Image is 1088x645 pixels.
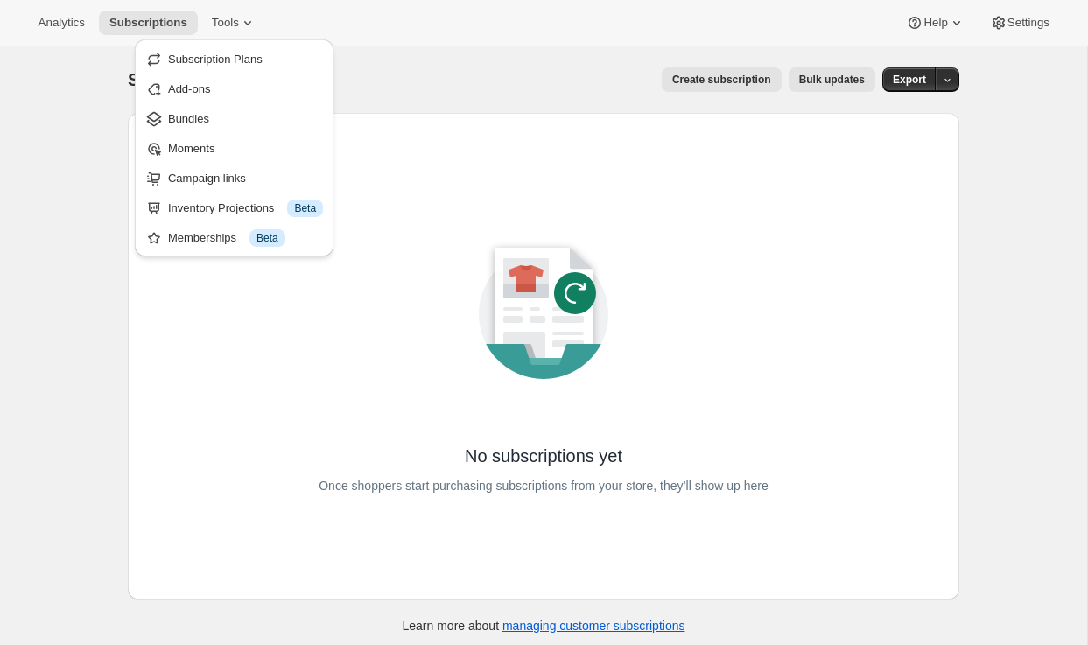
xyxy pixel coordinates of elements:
[1007,16,1049,30] span: Settings
[168,172,246,185] span: Campaign links
[99,11,198,35] button: Subscriptions
[140,134,328,162] button: Moments
[893,73,926,87] span: Export
[895,11,975,35] button: Help
[109,16,187,30] span: Subscriptions
[140,45,328,73] button: Subscription Plans
[256,231,278,245] span: Beta
[140,164,328,192] button: Campaign links
[979,11,1060,35] button: Settings
[923,16,947,30] span: Help
[168,229,323,247] div: Memberships
[168,53,263,66] span: Subscription Plans
[168,200,323,217] div: Inventory Projections
[294,201,316,215] span: Beta
[140,104,328,132] button: Bundles
[140,74,328,102] button: Add-ons
[403,617,685,634] p: Learn more about
[140,223,328,251] button: Memberships
[39,16,85,30] span: Analytics
[465,444,622,468] p: No subscriptions yet
[799,73,865,87] span: Bulk updates
[212,16,239,30] span: Tools
[168,112,209,125] span: Bundles
[201,11,267,35] button: Tools
[319,473,769,498] p: Once shoppers start purchasing subscriptions from your store, they’ll show up here
[168,142,214,155] span: Moments
[672,73,771,87] span: Create subscription
[28,11,95,35] button: Analytics
[662,67,782,92] button: Create subscription
[789,67,875,92] button: Bulk updates
[882,67,937,92] button: Export
[1028,568,1070,610] iframe: Intercom live chat
[502,619,685,633] a: managing customer subscriptions
[140,193,328,221] button: Inventory Projections
[168,82,210,95] span: Add-ons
